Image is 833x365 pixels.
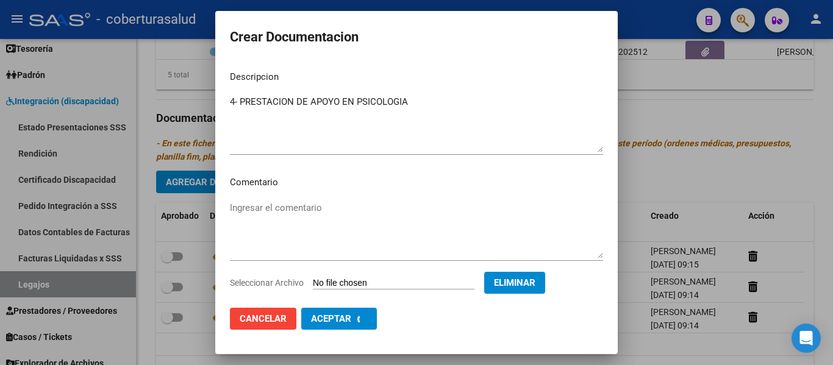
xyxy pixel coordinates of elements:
p: Descripcion [230,70,603,84]
h2: Crear Documentacion [230,26,603,49]
p: Comentario [230,175,603,190]
div: Open Intercom Messenger [792,324,821,353]
button: Eliminar [484,272,545,294]
button: Aceptar [301,308,377,330]
button: Cancelar [230,308,296,330]
span: Eliminar [494,277,535,288]
span: Aceptar [311,313,351,324]
span: Seleccionar Archivo [230,278,304,288]
span: Cancelar [240,313,287,324]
